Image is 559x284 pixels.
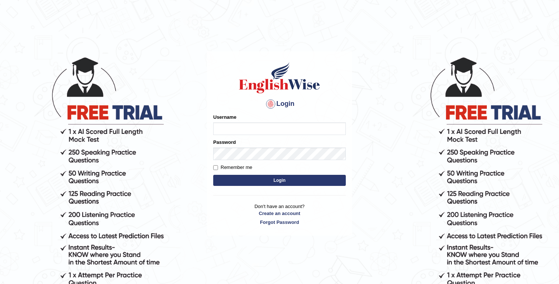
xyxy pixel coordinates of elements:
[213,165,218,170] input: Remember me
[213,175,346,186] button: Login
[213,98,346,110] h4: Login
[213,139,236,146] label: Password
[213,203,346,226] p: Don't have an account?
[213,114,236,121] label: Username
[238,61,321,94] img: Logo of English Wise sign in for intelligent practice with AI
[213,210,346,217] a: Create an account
[213,164,252,171] label: Remember me
[213,219,346,226] a: Forgot Password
